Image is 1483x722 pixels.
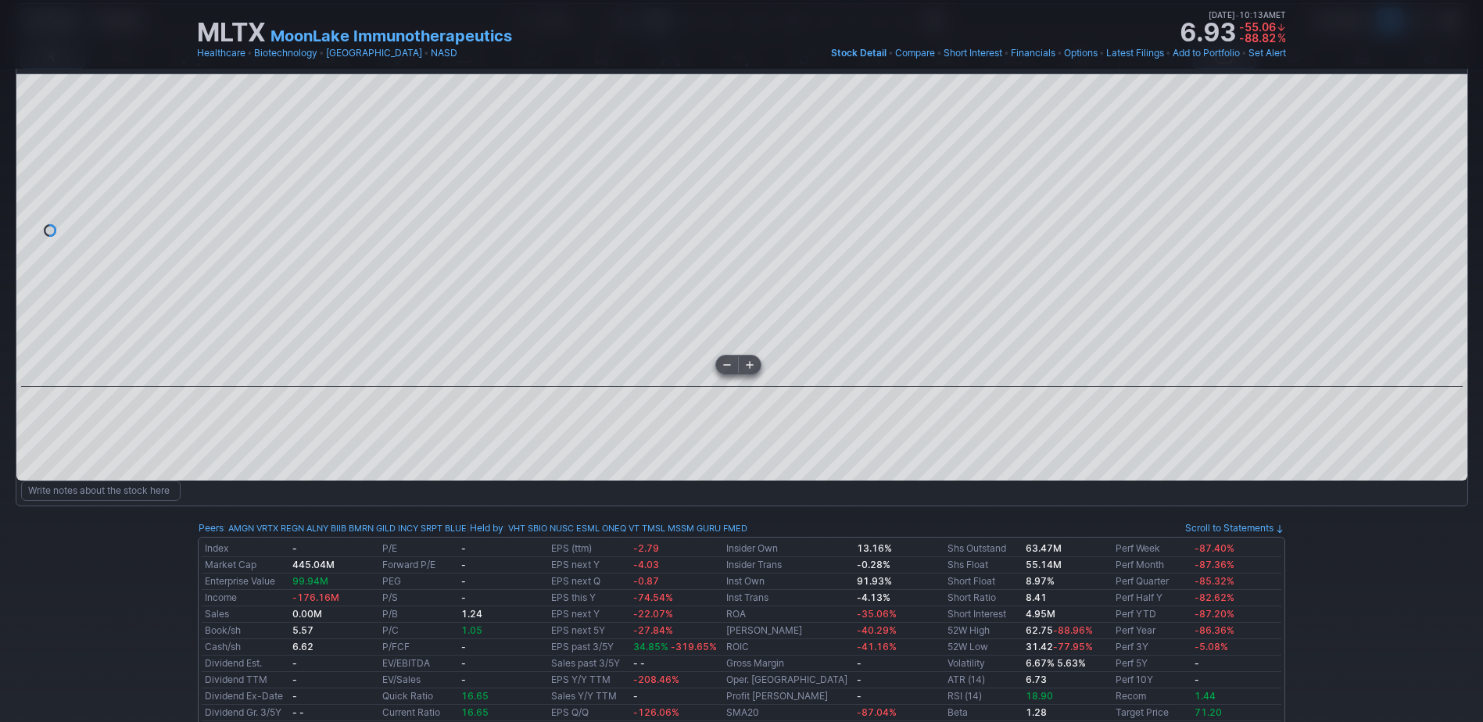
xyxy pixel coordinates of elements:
[1026,575,1055,587] a: 8.97%
[292,559,335,570] b: 445.04M
[421,520,442,536] a: SRPT
[292,641,313,652] b: 6.62
[857,657,862,669] b: -
[1053,641,1093,652] span: -77.95%
[1026,657,1086,669] small: 6.67% 5.63%
[944,623,1023,639] td: 52W High
[1112,656,1191,672] td: Perf 5Y
[888,45,894,61] span: •
[1026,608,1055,620] a: 4.95M
[947,608,1006,620] a: Short Interest
[697,520,721,536] a: GURU
[633,674,679,685] span: -208.46%
[857,608,897,620] span: -35.06%
[1195,592,1234,603] span: -82.62%
[633,641,668,652] span: 34.85%
[1116,690,1146,702] a: Recom
[633,608,673,620] span: -22.07%
[1004,45,1009,61] span: •
[1026,674,1047,685] b: 6.73
[379,606,458,623] td: P/B
[944,688,1023,705] td: RSI (14)
[723,557,854,574] td: Insider Trans
[857,542,892,554] b: 13.16%
[461,608,482,620] b: 1.24
[723,520,747,536] a: FMED
[292,592,339,603] span: -176.16M
[1195,641,1228,652] span: -5.08%
[1026,706,1047,718] b: 1.28
[633,542,659,554] span: -2.79
[548,623,630,639] td: EPS next 5Y
[576,520,600,536] a: ESML
[292,542,297,554] small: -
[379,590,458,606] td: P/S
[548,557,630,574] td: EPS next Y
[461,542,466,554] b: -
[379,688,458,705] td: Quick Ratio
[1195,690,1216,702] a: 1.44
[857,641,897,652] span: -41.16%
[633,624,673,636] span: -27.84%
[1026,559,1062,570] b: 55.14M
[461,559,466,570] b: -
[548,656,630,672] td: Sales past 3/5Y
[723,705,854,721] td: SMA20
[633,575,659,587] span: -0.87
[228,520,254,536] a: AMGN
[944,557,1023,574] td: Shs Float
[723,590,854,606] td: Inst Trans
[1185,522,1284,534] a: Scroll to Statements
[629,520,639,536] a: VT
[739,356,761,374] button: Zoom in
[379,639,458,656] td: P/FCF
[831,45,887,61] a: Stock Detail
[202,656,289,672] td: Dividend Est.
[202,623,289,639] td: Book/sh
[1195,674,1199,685] b: -
[944,672,1023,688] td: ATR (14)
[467,520,747,536] div: | :
[398,520,418,536] a: INCY
[1195,706,1222,718] span: 71.20
[1112,672,1191,688] td: Perf 10Y
[633,690,638,702] b: -
[292,624,313,636] b: 5.57
[202,639,289,656] td: Cash/sh
[379,541,458,557] td: P/E
[292,706,304,718] small: - -
[1011,45,1055,61] a: Financials
[1053,624,1093,636] span: -88.96%
[197,20,266,45] h1: MLTX
[1195,608,1234,620] span: -87.20%
[247,45,253,61] span: •
[461,706,489,718] span: 16.65
[947,575,995,587] a: Short Float
[1057,45,1062,61] span: •
[1064,45,1098,61] a: Options
[197,45,245,61] a: Healthcare
[947,592,996,603] a: Short Ratio
[857,690,862,702] b: -
[1112,541,1191,557] td: Perf Week
[633,559,659,570] span: -4.03
[292,690,297,702] b: -
[461,657,466,669] b: -
[461,624,482,636] span: 1.05
[461,674,466,685] b: -
[548,705,630,721] td: EPS Q/Q
[1209,8,1286,22] span: [DATE] 10:13AM ET
[292,674,297,685] b: -
[548,574,630,590] td: EPS next Q
[431,45,457,61] a: NASD
[470,522,503,534] a: Held by
[944,639,1023,656] td: 52W Low
[548,606,630,623] td: EPS next Y
[1112,557,1191,574] td: Perf Month
[723,574,854,590] td: Inst Own
[1026,641,1093,652] b: 31.42
[1026,592,1047,603] b: 8.41
[857,624,897,636] span: -40.29%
